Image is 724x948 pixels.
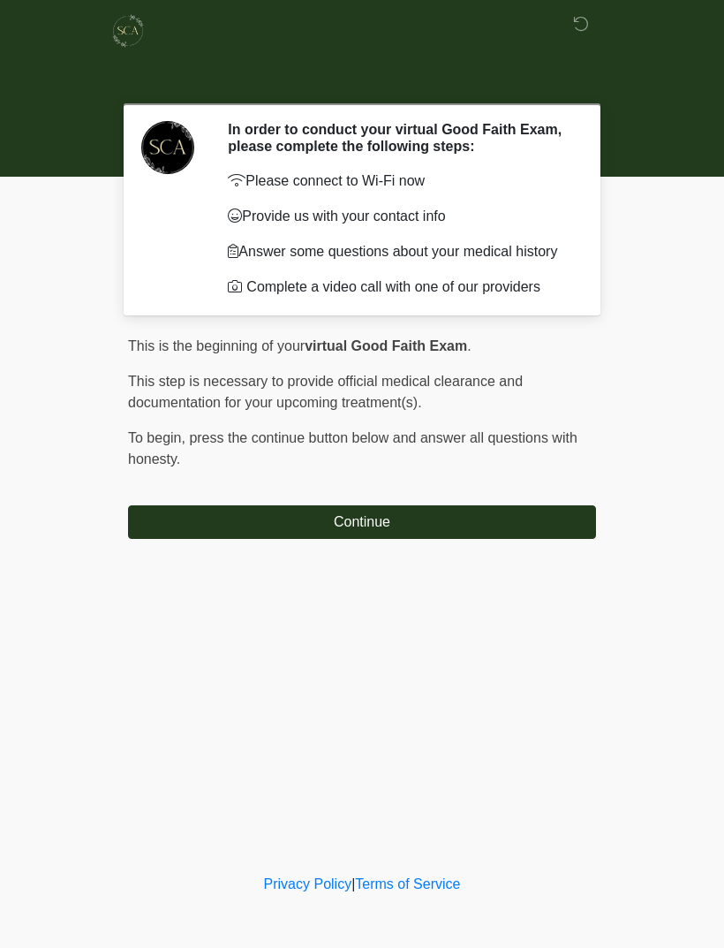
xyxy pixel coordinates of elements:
[351,876,355,891] a: |
[228,121,569,155] h2: In order to conduct your virtual Good Faith Exam, please complete the following steps:
[264,876,352,891] a: Privacy Policy
[141,121,194,174] img: Agent Avatar
[128,505,596,539] button: Continue
[128,374,523,410] span: This step is necessary to provide official medical clearance and documentation for your upcoming ...
[467,338,471,353] span: .
[228,206,569,227] p: Provide us with your contact info
[128,430,189,445] span: To begin,
[228,277,569,298] li: Complete a video call with one of our providers
[228,171,569,192] p: Please connect to Wi-Fi now
[110,13,146,49] img: Skinchic Dallas Logo
[355,876,460,891] a: Terms of Service
[128,338,305,353] span: This is the beginning of your
[115,64,609,96] h1: ‎ ‎
[128,430,577,466] span: press the continue button below and answer all questions with honesty.
[305,338,467,353] strong: virtual Good Faith Exam
[228,241,569,262] p: Answer some questions about your medical history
